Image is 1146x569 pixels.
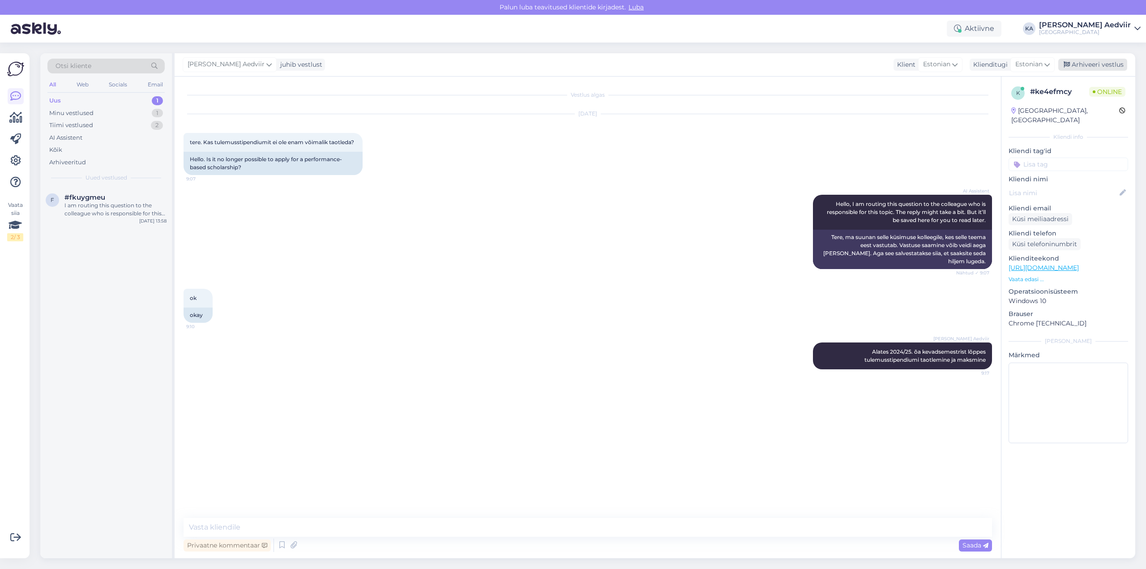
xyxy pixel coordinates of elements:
span: k [1016,90,1020,96]
div: Küsi telefoninumbrit [1009,238,1081,250]
div: [PERSON_NAME] [1009,337,1128,345]
div: Socials [107,79,129,90]
a: [URL][DOMAIN_NAME] [1009,264,1079,272]
div: Privaatne kommentaar [184,539,271,552]
span: 9:10 [186,323,220,330]
p: Windows 10 [1009,296,1128,306]
div: Aktiivne [947,21,1001,37]
div: All [47,79,58,90]
p: Brauser [1009,309,1128,319]
div: Küsi meiliaadressi [1009,213,1072,225]
div: Tiimi vestlused [49,121,93,130]
p: Vaata edasi ... [1009,275,1128,283]
div: [GEOGRAPHIC_DATA] [1039,29,1131,36]
p: Operatsioonisüsteem [1009,287,1128,296]
span: Estonian [923,60,950,69]
span: [PERSON_NAME] Aedviir [933,335,989,342]
div: Kõik [49,145,62,154]
div: # ke4efmcy [1030,86,1089,97]
div: Email [146,79,165,90]
div: Minu vestlused [49,109,94,118]
p: Chrome [TECHNICAL_ID] [1009,319,1128,328]
div: Vestlus algas [184,91,992,99]
div: Vaata siia [7,201,23,241]
p: Märkmed [1009,351,1128,360]
span: AI Assistent [956,188,989,194]
div: [PERSON_NAME] Aedviir [1039,21,1131,29]
span: Alates 2024/25. õa kevadsemestrist lõppes tulemusstipendiumi taotlemine ja maksmine [864,348,987,363]
span: Nähtud ✓ 9:07 [956,270,989,276]
span: ok [190,295,197,301]
div: Arhiveeritud [49,158,86,167]
div: Uus [49,96,61,105]
div: 2 [151,121,163,130]
span: 9:17 [956,370,989,376]
span: #fkuygmeu [64,193,105,201]
div: [GEOGRAPHIC_DATA], [GEOGRAPHIC_DATA] [1011,106,1119,125]
div: [DATE] 13:58 [139,218,167,224]
a: [PERSON_NAME] Aedviir[GEOGRAPHIC_DATA] [1039,21,1141,36]
div: Klienditugi [970,60,1008,69]
img: Askly Logo [7,60,24,77]
p: Kliendi nimi [1009,175,1128,184]
div: 1 [152,109,163,118]
span: Saada [962,541,988,549]
div: Tere, ma suunan selle küsimuse kolleegile, kes selle teema eest vastutab. Vastuse saamine võib ve... [813,230,992,269]
span: Luba [626,3,646,11]
span: Online [1089,87,1125,97]
p: Kliendi email [1009,204,1128,213]
div: 2 / 3 [7,233,23,241]
span: Estonian [1015,60,1043,69]
div: Web [75,79,90,90]
div: Hello. Is it no longer possible to apply for a performance-based scholarship? [184,152,363,175]
span: Otsi kliente [56,61,91,71]
div: [DATE] [184,110,992,118]
input: Lisa tag [1009,158,1128,171]
div: I am routing this question to the colleague who is responsible for this topic. The reply might ta... [64,201,167,218]
div: AI Assistent [49,133,82,142]
p: Kliendi tag'id [1009,146,1128,156]
div: okay [184,308,213,323]
p: Klienditeekond [1009,254,1128,263]
p: Kliendi telefon [1009,229,1128,238]
div: KA [1023,22,1035,35]
input: Lisa nimi [1009,188,1118,198]
span: tere. Kas tulemusstipendiumit ei ole enam võimalik taotleda? [190,139,354,145]
span: Uued vestlused [86,174,127,182]
span: f [51,197,54,203]
span: [PERSON_NAME] Aedviir [188,60,265,69]
span: 9:07 [186,175,220,182]
div: Klient [894,60,915,69]
div: Kliendi info [1009,133,1128,141]
div: Arhiveeri vestlus [1058,59,1127,71]
div: 1 [152,96,163,105]
div: juhib vestlust [277,60,322,69]
span: Hello, I am routing this question to the colleague who is responsible for this topic. The reply m... [827,201,987,223]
